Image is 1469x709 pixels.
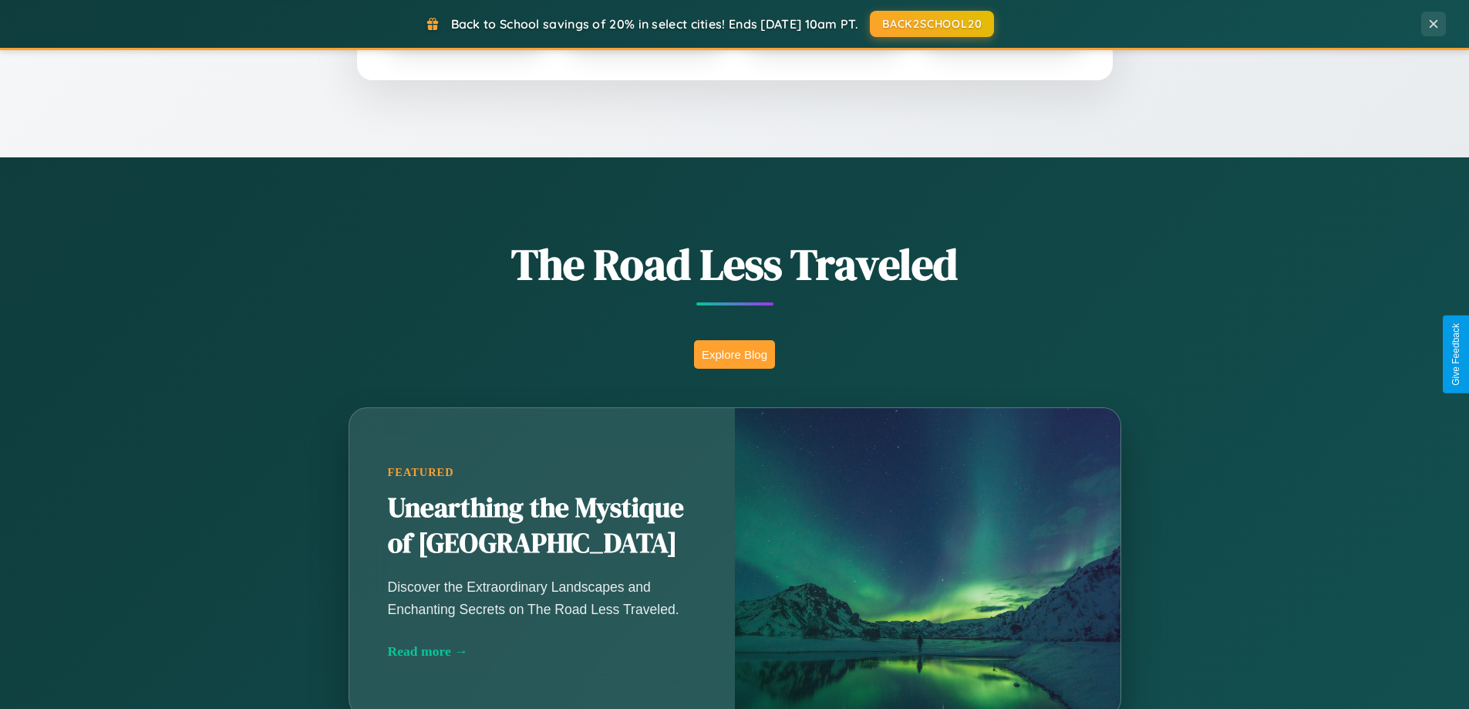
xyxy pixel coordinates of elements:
[451,16,858,32] span: Back to School savings of 20% in select cities! Ends [DATE] 10am PT.
[1450,323,1461,386] div: Give Feedback
[388,643,696,660] div: Read more →
[694,340,775,369] button: Explore Blog
[272,235,1198,294] h1: The Road Less Traveled
[388,576,696,620] p: Discover the Extraordinary Landscapes and Enchanting Secrets on The Road Less Traveled.
[388,491,696,562] h2: Unearthing the Mystique of [GEOGRAPHIC_DATA]
[388,466,696,479] div: Featured
[870,11,994,37] button: BACK2SCHOOL20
